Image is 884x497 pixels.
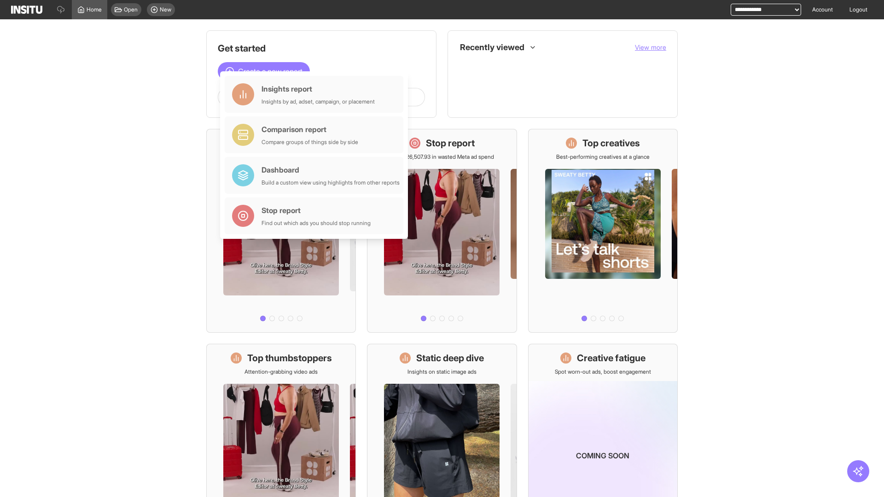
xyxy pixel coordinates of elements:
h1: Get started [218,42,425,55]
div: Dashboard [262,164,400,175]
p: Insights on static image ads [407,368,477,376]
button: Create a new report [218,62,310,81]
a: Top creativesBest-performing creatives at a glance [528,129,678,333]
img: Logo [11,6,42,14]
p: Save £26,507.93 in wasted Meta ad spend [390,153,494,161]
a: Stop reportSave £26,507.93 in wasted Meta ad spend [367,129,517,333]
h1: Top thumbstoppers [247,352,332,364]
span: Home [87,6,102,13]
span: Open [124,6,138,13]
a: What's live nowSee all active ads instantly [206,129,356,333]
h1: Stop report [426,137,475,150]
p: Attention-grabbing video ads [244,368,318,376]
div: Insights by ad, adset, campaign, or placement [262,98,375,105]
div: Insights report [262,83,375,94]
button: View more [635,43,666,52]
span: View more [635,43,666,51]
div: Stop report [262,205,371,216]
h1: Static deep dive [416,352,484,364]
span: Create a new report [238,66,302,77]
span: New [160,6,171,13]
div: Compare groups of things side by side [262,139,358,146]
div: Comparison report [262,124,358,135]
div: Build a custom view using highlights from other reports [262,179,400,186]
div: Find out which ads you should stop running [262,220,371,227]
h1: Top creatives [582,137,640,150]
p: Best-performing creatives at a glance [556,153,650,161]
